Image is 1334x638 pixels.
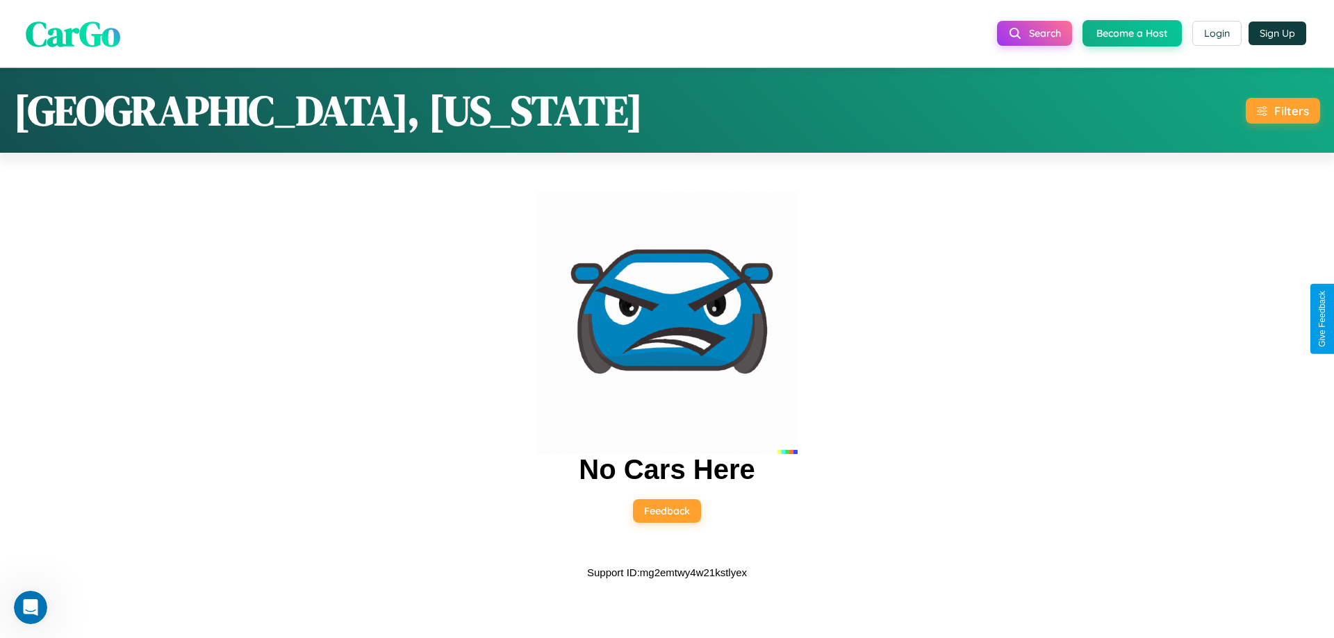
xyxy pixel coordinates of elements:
button: Filters [1246,98,1320,124]
img: car [536,193,798,454]
p: Support ID: mg2emtwy4w21kstlyex [587,563,747,582]
iframe: Intercom live chat [14,591,47,624]
button: Sign Up [1249,22,1306,45]
div: Give Feedback [1317,291,1327,347]
button: Login [1192,21,1242,46]
button: Search [997,21,1072,46]
h1: [GEOGRAPHIC_DATA], [US_STATE] [14,82,643,139]
button: Feedback [633,499,701,523]
div: Filters [1274,103,1309,118]
h2: No Cars Here [579,454,755,485]
span: Search [1029,27,1061,40]
span: CarGo [26,9,120,57]
button: Become a Host [1082,20,1182,47]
